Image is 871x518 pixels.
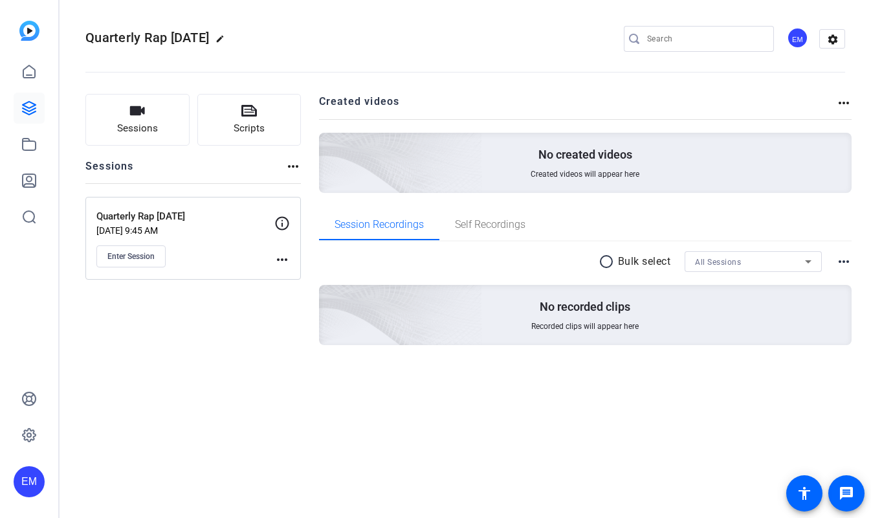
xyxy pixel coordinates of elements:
mat-icon: more_horiz [836,95,852,111]
button: Sessions [85,94,190,146]
mat-icon: more_horiz [285,159,301,174]
ngx-avatar: EJ Massa [787,27,810,50]
span: Created videos will appear here [531,169,639,179]
span: Session Recordings [335,220,424,230]
span: Recorded clips will appear here [531,321,639,332]
img: blue-gradient.svg [19,21,39,41]
mat-icon: more_horiz [274,252,290,267]
span: Scripts [234,121,265,136]
span: Quarterly Rap [DATE] [85,30,209,45]
mat-icon: more_horiz [836,254,852,269]
div: EM [787,27,808,49]
input: Search [647,31,764,47]
span: Self Recordings [455,220,525,230]
div: EM [14,466,45,497]
img: Creted videos background [174,5,483,286]
h2: Sessions [85,159,134,183]
p: Quarterly Rap [DATE] [96,209,274,224]
p: Bulk select [618,254,671,269]
h2: Created videos [319,94,837,119]
mat-icon: accessibility [797,486,812,501]
img: embarkstudio-empty-session.png [174,157,483,438]
p: No recorded clips [540,299,630,315]
mat-icon: message [839,486,854,501]
p: [DATE] 9:45 AM [96,225,274,236]
span: Enter Session [107,251,155,262]
button: Enter Session [96,245,166,267]
button: Scripts [197,94,302,146]
span: All Sessions [695,258,741,267]
mat-icon: settings [820,30,846,49]
mat-icon: edit [215,34,231,50]
mat-icon: radio_button_unchecked [599,254,618,269]
span: Sessions [117,121,158,136]
p: No created videos [538,147,632,163]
